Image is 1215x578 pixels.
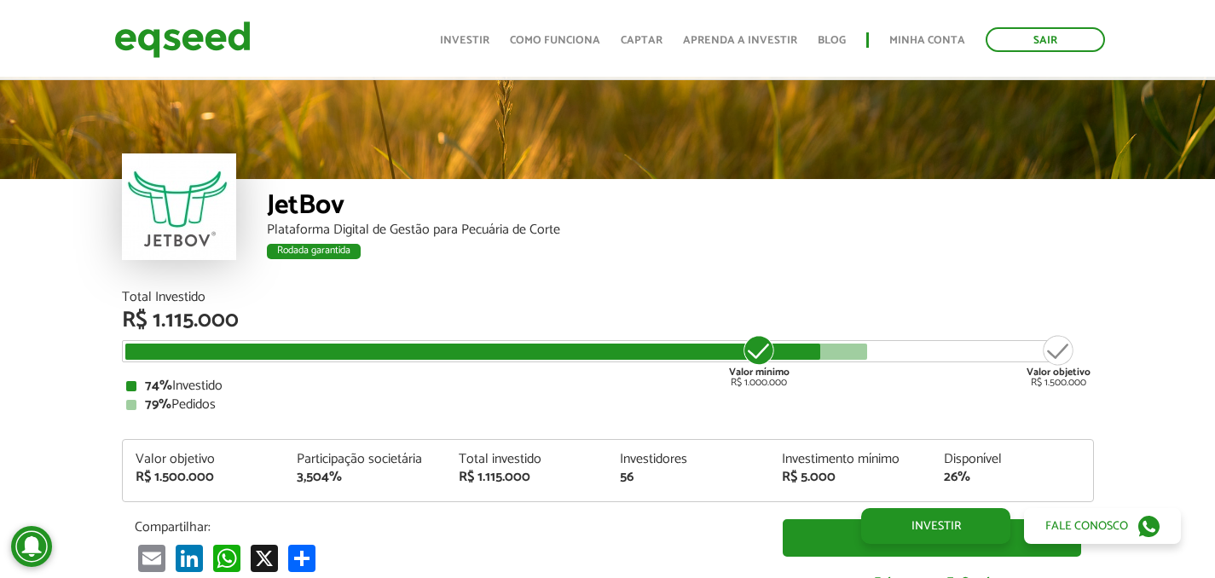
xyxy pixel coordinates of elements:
div: Investido [126,379,1090,393]
div: Total Investido [122,291,1094,304]
img: EqSeed [114,17,251,62]
div: JetBov [267,192,1094,223]
strong: 74% [145,374,172,397]
a: Blog [818,35,846,46]
div: Valor objetivo [136,453,272,466]
div: R$ 1.115.000 [459,471,595,484]
a: Minha conta [889,35,965,46]
a: WhatsApp [210,544,244,572]
div: 3,504% [297,471,433,484]
strong: Valor mínimo [729,364,790,380]
div: R$ 1.500.000 [1027,333,1091,388]
a: Sair [986,27,1105,52]
div: Plataforma Digital de Gestão para Pecuária de Corte [267,223,1094,237]
div: Rodada garantida [267,244,361,259]
div: R$ 5.000 [782,471,918,484]
a: Captar [621,35,662,46]
div: Disponível [944,453,1080,466]
strong: 79% [145,393,171,416]
div: R$ 1.500.000 [136,471,272,484]
a: Email [135,544,169,572]
strong: Valor objetivo [1027,364,1091,380]
div: 26% [944,471,1080,484]
a: Compartilhar [285,544,319,572]
a: Como funciona [510,35,600,46]
a: LinkedIn [172,544,206,572]
a: Investir [783,519,1081,558]
div: R$ 1.115.000 [122,309,1094,332]
a: Fale conosco [1024,508,1181,544]
div: Investidores [620,453,756,466]
div: Total investido [459,453,595,466]
div: R$ 1.000.000 [727,333,791,388]
div: 56 [620,471,756,484]
a: Investir [440,35,489,46]
p: Compartilhar: [135,519,757,535]
a: X [247,544,281,572]
a: Investir [861,508,1010,544]
a: Aprenda a investir [683,35,797,46]
div: Pedidos [126,398,1090,412]
div: Investimento mínimo [782,453,918,466]
div: Participação societária [297,453,433,466]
